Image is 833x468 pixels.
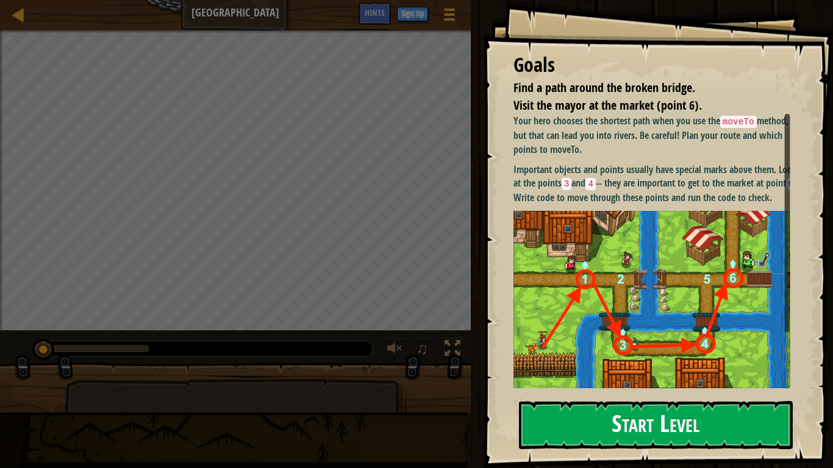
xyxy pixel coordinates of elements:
img: Bbb [513,211,799,389]
span: Visit the mayor at the market (point 6). [513,97,702,113]
code: 4 [585,178,596,190]
span: ♫ [416,339,428,358]
code: 3 [562,178,572,190]
button: Show game menu [434,2,465,31]
button: Adjust volume [383,338,407,363]
li: Visit the mayor at the market (point 6). [498,97,787,115]
button: Toggle fullscreen [440,338,465,363]
button: ♫ [413,338,434,363]
li: Find a path around the broken bridge. [498,79,787,97]
button: Start Level [519,401,793,449]
span: Hints [365,7,385,18]
p: Important objects and points usually have special marks above them. Look at the points and -- the... [513,163,799,205]
p: Your hero chooses the shortest path when you use the method, but that can lead you into rivers. B... [513,114,799,156]
code: moveTo [720,116,757,128]
button: Sign Up [397,7,428,21]
span: Find a path around the broken bridge. [513,79,695,96]
div: Goals [513,51,790,79]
